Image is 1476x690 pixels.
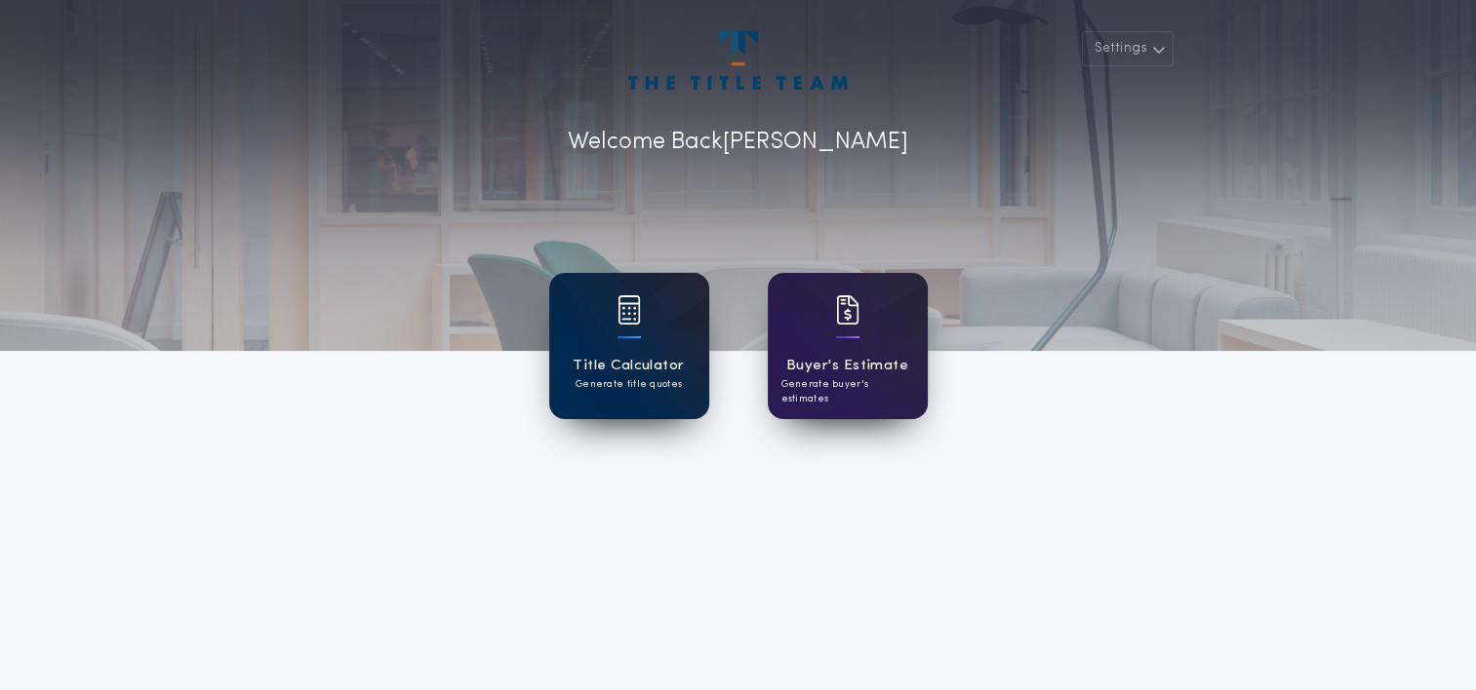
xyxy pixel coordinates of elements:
[549,273,709,419] a: card iconTitle CalculatorGenerate title quotes
[576,377,682,392] p: Generate title quotes
[1082,31,1174,66] button: Settings
[781,377,914,406] p: Generate buyer's estimates
[568,125,908,160] p: Welcome Back [PERSON_NAME]
[836,295,859,325] img: card icon
[573,355,684,377] h1: Title Calculator
[768,273,928,419] a: card iconBuyer's EstimateGenerate buyer's estimates
[618,295,641,325] img: card icon
[628,31,847,90] img: account-logo
[786,355,908,377] h1: Buyer's Estimate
